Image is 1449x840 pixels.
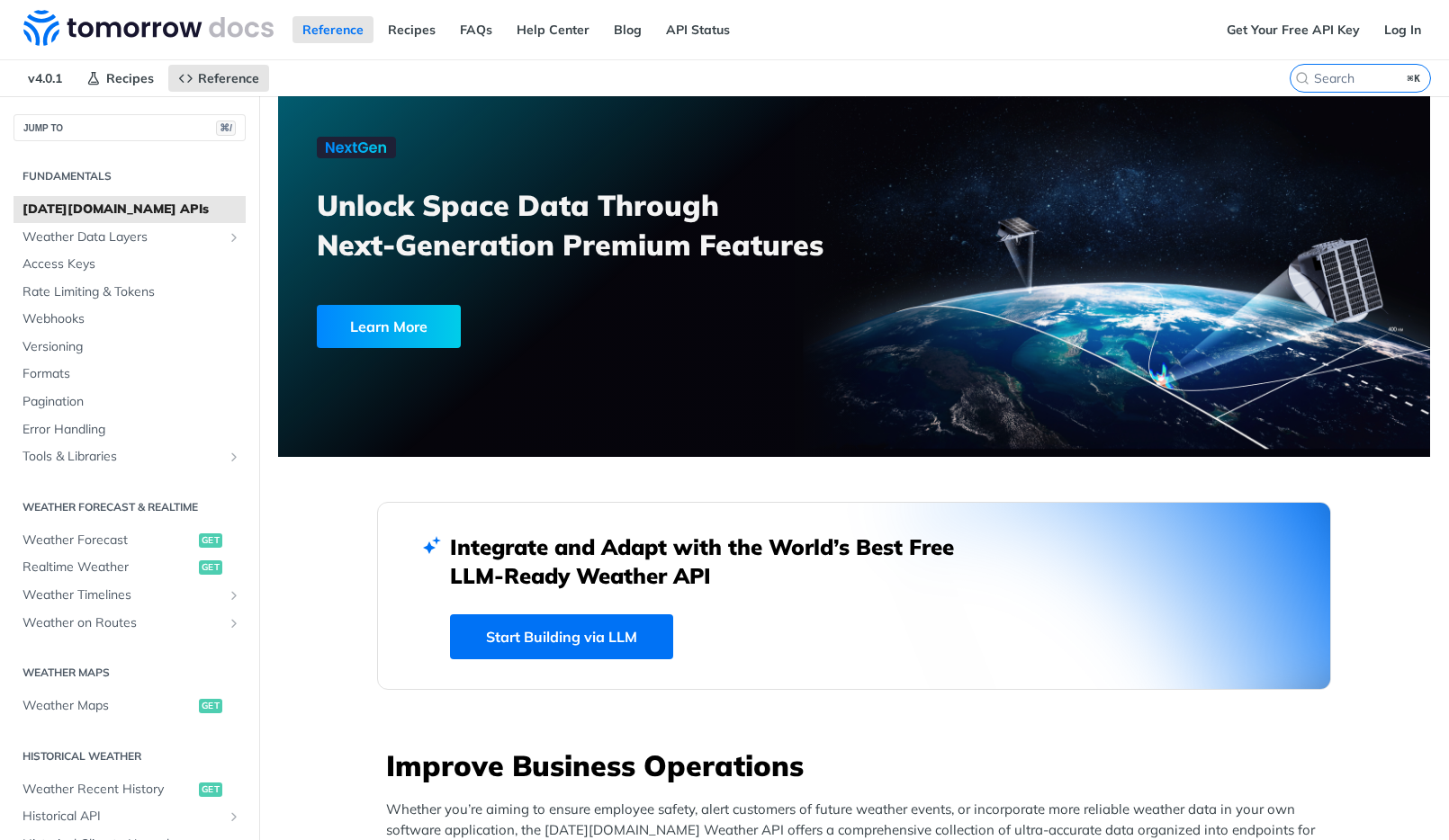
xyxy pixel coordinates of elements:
img: NextGen [317,137,396,158]
span: ⌘/ [216,121,236,136]
span: get [199,533,222,548]
a: Weather TimelinesShow subpages for Weather Timelines [13,582,246,609]
a: API Status [656,16,740,43]
a: Weather Recent Historyget [13,776,246,803]
a: Access Keys [13,251,246,278]
h3: Unlock Space Data Through Next-Generation Premium Features [317,185,874,264]
a: Weather Mapsget [13,693,246,719]
button: JUMP TO⌘/ [13,114,246,141]
button: Show subpages for Weather on Routes [227,616,241,630]
h2: Weather Maps [13,665,246,681]
a: Versioning [13,334,246,361]
span: get [199,782,222,797]
a: Help Center [507,16,599,43]
a: Weather Forecastget [13,527,246,554]
a: Weather on RoutesShow subpages for Weather on Routes [13,610,246,637]
span: Realtime Weather [22,559,194,576]
span: Tools & Libraries [22,448,222,466]
a: Rate Limiting & Tokens [13,279,246,306]
a: Recipes [76,65,164,92]
a: [DATE][DOMAIN_NAME] APIs [13,196,246,223]
a: Realtime Weatherget [13,554,246,581]
a: Start Building via LLM [450,614,673,659]
a: FAQs [450,16,502,43]
svg: Search [1295,71,1309,85]
a: Log In [1374,16,1431,43]
span: Pagination [22,393,241,411]
span: Weather Timelines [22,586,222,604]
span: Versioning [22,338,241,356]
a: Weather Data LayersShow subpages for Weather Data Layers [13,224,246,251]
span: Weather Data Layers [22,228,222,246]
span: Formats [22,365,241,383]
span: Recipes [106,70,154,86]
span: Weather Recent History [22,781,194,799]
h2: Fundamentals [13,168,246,184]
span: Error Handling [22,421,241,439]
a: Reference [168,65,269,92]
kbd: ⌘K [1403,69,1426,87]
a: Learn More [317,305,762,348]
button: Show subpages for Historical API [227,809,241,824]
a: Recipes [378,16,445,43]
a: Formats [13,361,246,388]
span: Access Keys [22,255,241,273]
span: get [199,560,222,575]
span: get [199,699,222,713]
a: Reference [292,16,373,43]
span: v4.0.1 [18,65,72,92]
h2: Historical Weather [13,748,246,764]
img: Tomorrow.io Weather API Docs [23,10,274,46]
h3: Improve Business Operations [386,746,1331,785]
a: Pagination [13,389,246,416]
h2: Weather Forecast & realtime [13,499,246,515]
h2: Integrate and Adapt with the World’s Best Free LLM-Ready Weather API [450,532,981,590]
button: Show subpages for Weather Timelines [227,588,241,603]
span: Weather Maps [22,697,194,715]
button: Show subpages for Weather Data Layers [227,230,241,245]
span: Rate Limiting & Tokens [22,283,241,301]
a: Error Handling [13,416,246,443]
span: Weather Forecast [22,532,194,550]
a: Historical APIShow subpages for Historical API [13,803,246,830]
div: Learn More [317,305,461,348]
span: [DATE][DOMAIN_NAME] APIs [22,201,241,219]
a: Tools & LibrariesShow subpages for Tools & Libraries [13,443,246,470]
span: Webhooks [22,310,241,328]
a: Get Your Free API Key [1217,16,1370,43]
a: Blog [604,16,652,43]
a: Webhooks [13,306,246,333]
span: Reference [198,70,259,86]
span: Weather on Routes [22,614,222,632]
span: Historical API [22,808,222,826]
button: Show subpages for Tools & Libraries [227,450,241,464]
